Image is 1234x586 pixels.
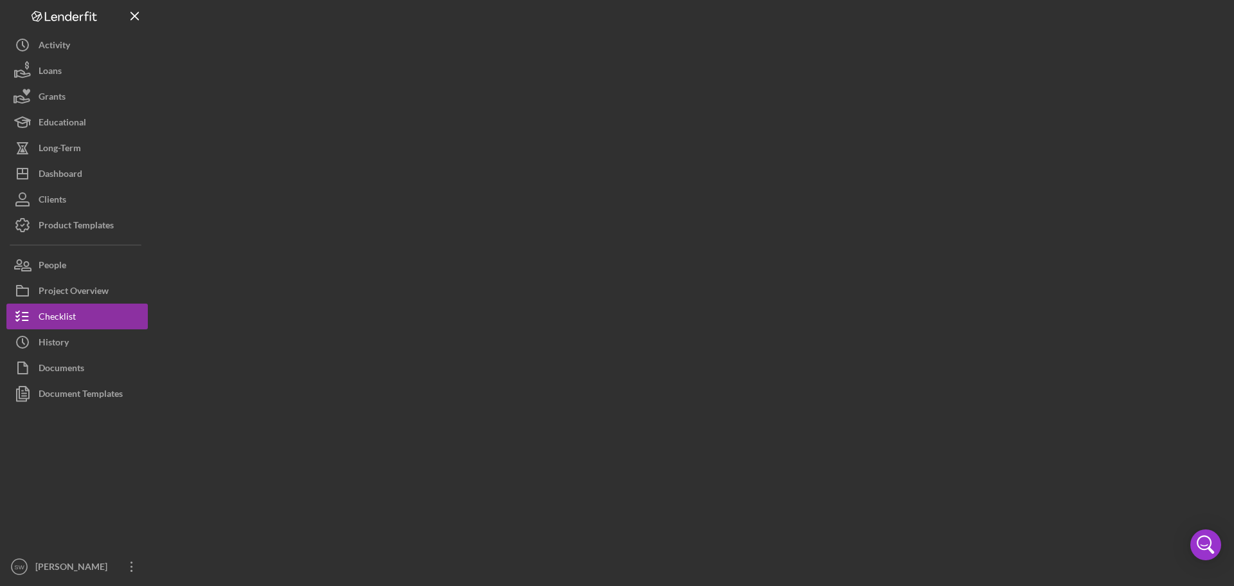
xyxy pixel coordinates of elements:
div: Dashboard [39,161,82,190]
button: Long-Term [6,135,148,161]
button: Product Templates [6,212,148,238]
div: Document Templates [39,381,123,410]
div: Checklist [39,304,76,333]
div: Clients [39,187,66,215]
button: Loans [6,58,148,84]
div: Product Templates [39,212,114,241]
text: SW [14,563,24,571]
div: People [39,252,66,281]
button: Clients [6,187,148,212]
button: Project Overview [6,278,148,304]
button: History [6,329,148,355]
div: Long-Term [39,135,81,164]
button: People [6,252,148,278]
div: Documents [39,355,84,384]
button: Activity [6,32,148,58]
button: Checklist [6,304,148,329]
button: SW[PERSON_NAME] [6,554,148,580]
div: Activity [39,32,70,61]
div: Project Overview [39,278,109,307]
div: History [39,329,69,358]
button: Documents [6,355,148,381]
button: Educational [6,109,148,135]
button: Dashboard [6,161,148,187]
div: Educational [39,109,86,138]
button: Grants [6,84,148,109]
div: Grants [39,84,66,113]
div: Loans [39,58,62,87]
button: Document Templates [6,381,148,407]
div: [PERSON_NAME] [32,554,116,583]
div: Open Intercom Messenger [1190,529,1221,560]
